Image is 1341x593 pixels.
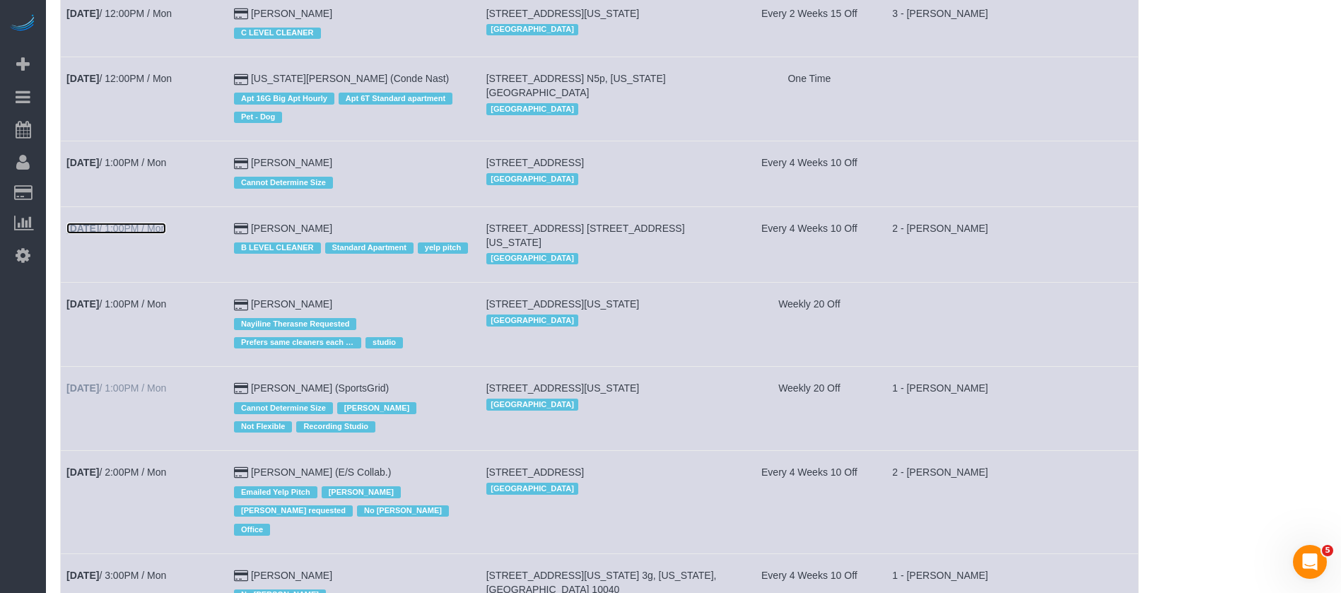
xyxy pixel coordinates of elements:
[732,206,886,282] td: Frequency
[234,242,320,254] span: B LEVEL CLEANER
[486,223,685,248] span: [STREET_ADDRESS] [STREET_ADDRESS][US_STATE]
[66,298,166,310] a: [DATE]/ 1:00PM / Mon
[66,382,99,394] b: [DATE]
[886,451,1139,553] td: Assigned to
[296,421,375,433] span: Recording Studio
[486,170,727,188] div: Location
[251,157,332,168] a: [PERSON_NAME]
[234,177,333,188] span: Cannot Determine Size
[486,395,727,413] div: Location
[61,57,228,141] td: Schedule date
[234,486,317,498] span: Emailed Yelp Pitch
[251,570,332,581] a: [PERSON_NAME]
[8,14,37,34] img: Automaid Logo
[480,57,732,141] td: Service location
[61,206,228,282] td: Schedule date
[486,298,640,310] span: [STREET_ADDRESS][US_STATE]
[480,206,732,282] td: Service location
[66,382,166,394] a: [DATE]/ 1:00PM / Mon
[234,318,356,329] span: Nayiline Therasne Requested
[228,141,481,206] td: Customer
[66,570,166,581] a: [DATE]/ 3:00PM / Mon
[418,242,468,254] span: yelp pitch
[486,173,579,184] span: [GEOGRAPHIC_DATA]
[228,283,481,367] td: Customer
[486,73,666,98] span: [STREET_ADDRESS] N5p, [US_STATE][GEOGRAPHIC_DATA]
[325,242,414,254] span: Standard Apartment
[251,466,391,478] a: [PERSON_NAME] (E/S Collab.)
[886,206,1139,282] td: Assigned to
[234,421,292,433] span: Not Flexible
[486,253,579,264] span: [GEOGRAPHIC_DATA]
[480,451,732,553] td: Service location
[251,73,449,84] a: [US_STATE][PERSON_NAME] (Conde Nast)
[61,367,228,451] td: Schedule date
[1293,545,1327,579] iframe: Intercom live chat
[234,468,248,478] i: Credit Card Payment
[486,249,727,268] div: Location
[251,8,332,19] a: [PERSON_NAME]
[66,157,99,168] b: [DATE]
[251,382,389,394] a: [PERSON_NAME] (SportsGrid)
[486,157,584,168] span: [STREET_ADDRESS]
[61,283,228,367] td: Schedule date
[66,8,99,19] b: [DATE]
[732,367,886,451] td: Frequency
[486,315,579,326] span: [GEOGRAPHIC_DATA]
[234,402,333,413] span: Cannot Determine Size
[886,141,1139,206] td: Assigned to
[234,300,248,310] i: Credit Card Payment
[66,466,99,478] b: [DATE]
[251,223,332,234] a: [PERSON_NAME]
[66,73,172,84] a: [DATE]/ 12:00PM / Mon
[234,112,282,123] span: Pet - Dog
[61,451,228,553] td: Schedule date
[234,505,353,517] span: [PERSON_NAME] requested
[480,283,732,367] td: Service location
[365,337,403,348] span: studio
[66,157,166,168] a: [DATE]/ 1:00PM / Mon
[486,466,584,478] span: [STREET_ADDRESS]
[234,93,334,104] span: Apt 16G Big Apt Hourly
[357,505,449,517] span: No [PERSON_NAME]
[337,402,416,413] span: [PERSON_NAME]
[886,367,1139,451] td: Assigned to
[732,451,886,553] td: Frequency
[1322,545,1333,556] span: 5
[322,486,401,498] span: [PERSON_NAME]
[480,141,732,206] td: Service location
[486,24,579,35] span: [GEOGRAPHIC_DATA]
[234,75,248,85] i: Credit Card Payment
[228,57,481,141] td: Customer
[486,483,579,494] span: [GEOGRAPHIC_DATA]
[251,298,332,310] a: [PERSON_NAME]
[486,20,727,39] div: Location
[66,223,166,234] a: [DATE]/ 1:00PM / Mon
[486,100,727,118] div: Location
[66,223,99,234] b: [DATE]
[66,570,99,581] b: [DATE]
[228,451,481,553] td: Customer
[486,103,579,115] span: [GEOGRAPHIC_DATA]
[234,524,270,535] span: Office
[66,298,99,310] b: [DATE]
[886,57,1139,141] td: Assigned to
[486,311,727,329] div: Location
[732,283,886,367] td: Frequency
[486,479,727,498] div: Location
[732,141,886,206] td: Frequency
[234,571,248,581] i: Credit Card Payment
[234,9,248,19] i: Credit Card Payment
[66,466,166,478] a: [DATE]/ 2:00PM / Mon
[228,206,481,282] td: Customer
[234,384,248,394] i: Credit Card Payment
[339,93,452,104] span: Apt 6T Standard apartment
[886,283,1139,367] td: Assigned to
[732,57,886,141] td: Frequency
[61,141,228,206] td: Schedule date
[234,28,320,39] span: C LEVEL CLEANER
[66,73,99,84] b: [DATE]
[234,159,248,169] i: Credit Card Payment
[234,224,248,234] i: Credit Card Payment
